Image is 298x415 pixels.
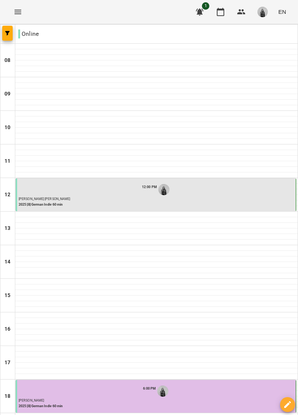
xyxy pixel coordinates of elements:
[19,202,294,207] p: 2025 [8] German Indiv 60 min
[4,359,10,367] h6: 17
[157,386,168,397] img: Чоповська Сніжана (н, а)
[4,325,10,333] h6: 16
[19,399,44,402] span: [PERSON_NAME]
[4,258,10,266] h6: 14
[143,386,156,391] label: 6:00 PM
[4,291,10,300] h6: 15
[9,3,27,21] button: Menu
[275,5,289,19] button: EN
[4,56,10,65] h6: 08
[18,29,39,38] p: Online
[4,157,10,165] h6: 11
[158,184,169,195] img: Чоповська Сніжана (н, а)
[4,124,10,132] h6: 10
[19,404,294,409] p: 2025 [8] German Indiv 60 min
[142,184,157,190] label: 12:00 PM
[257,7,268,17] img: 465148d13846e22f7566a09ee851606a.jpeg
[19,197,70,201] span: [PERSON_NAME] [PERSON_NAME]
[202,2,209,10] span: 1
[4,90,10,98] h6: 09
[278,8,286,16] span: EN
[4,392,10,400] h6: 18
[4,191,10,199] h6: 12
[4,224,10,233] h6: 13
